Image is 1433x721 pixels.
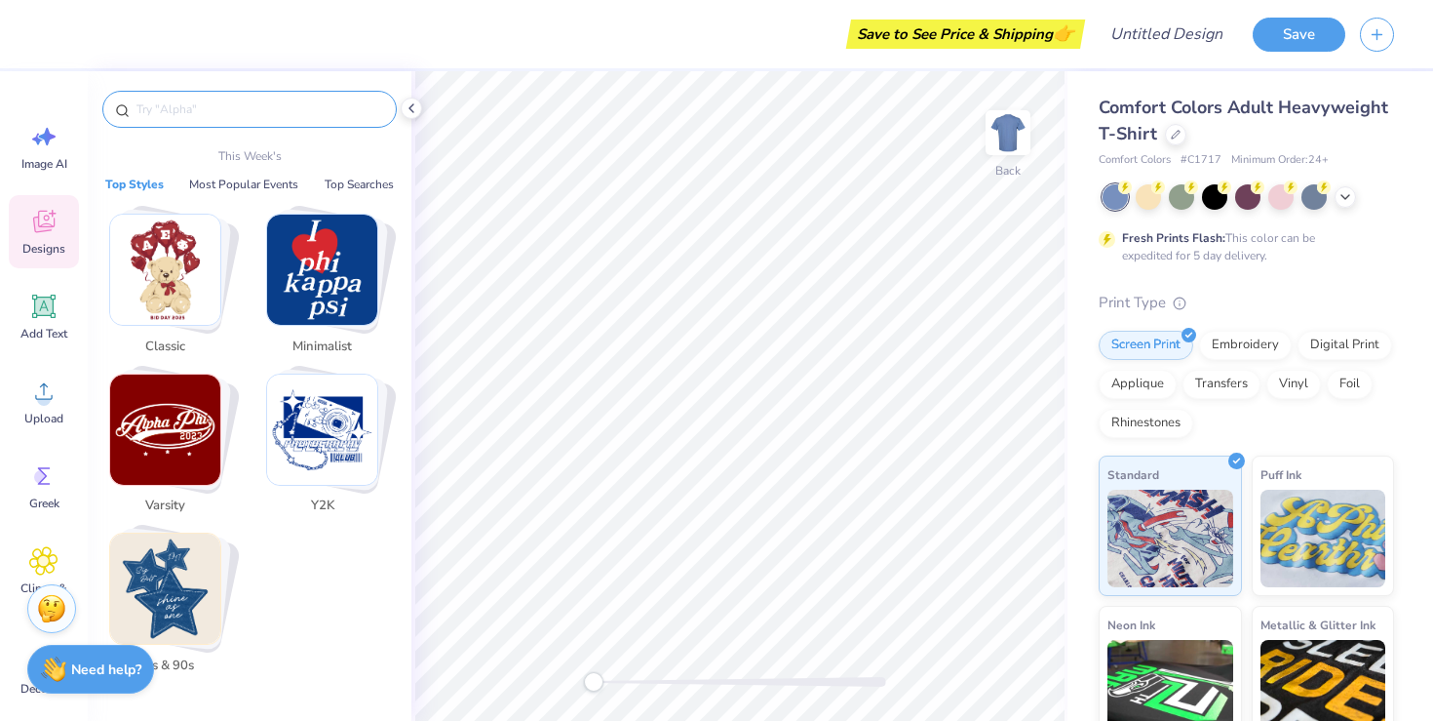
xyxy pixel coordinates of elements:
[134,338,197,357] span: Classic
[290,497,354,516] span: Y2K
[1107,464,1159,485] span: Standard
[29,496,59,511] span: Greek
[1260,615,1375,635] span: Metallic & Glitter Ink
[1253,18,1345,52] button: Save
[1181,152,1221,169] span: # C1717
[20,326,67,341] span: Add Text
[71,661,141,679] strong: Need help?
[134,497,197,516] span: Varsity
[20,681,67,697] span: Decorate
[1260,464,1301,485] span: Puff Ink
[110,215,220,325] img: Classic
[1182,370,1260,399] div: Transfers
[1231,152,1329,169] span: Minimum Order: 24 +
[99,175,170,194] button: Top Styles
[1266,370,1321,399] div: Vinyl
[1099,152,1171,169] span: Comfort Colors
[584,672,603,692] div: Accessibility label
[1122,229,1362,264] div: This color can be expedited for 5 day delivery.
[1327,370,1373,399] div: Foil
[97,533,245,683] button: Stack Card Button 80s & 90s
[1199,331,1292,360] div: Embroidery
[1099,96,1388,145] span: Comfort Colors Adult Heavyweight T-Shirt
[110,534,220,644] img: 80s & 90s
[1107,490,1233,587] img: Standard
[135,100,384,119] input: Try "Alpha"
[21,156,67,172] span: Image AI
[1122,230,1225,246] strong: Fresh Prints Flash:
[1099,331,1193,360] div: Screen Print
[1095,15,1238,54] input: Untitled Design
[254,214,402,364] button: Stack Card Button Minimalist
[22,241,65,257] span: Designs
[97,214,245,364] button: Stack Card Button Classic
[1099,292,1394,314] div: Print Type
[267,215,377,325] img: Minimalist
[319,175,400,194] button: Top Searches
[1053,21,1074,45] span: 👉
[995,162,1021,180] div: Back
[1107,615,1155,635] span: Neon Ink
[290,338,354,357] span: Minimalist
[218,147,282,165] p: This Week's
[1297,331,1392,360] div: Digital Print
[24,411,63,426] span: Upload
[12,581,76,612] span: Clipart & logos
[97,374,245,524] button: Stack Card Button Varsity
[1099,409,1193,438] div: Rhinestones
[1260,490,1386,587] img: Puff Ink
[110,375,220,485] img: Varsity
[134,657,197,676] span: 80s & 90s
[851,20,1080,49] div: Save to See Price & Shipping
[254,374,402,524] button: Stack Card Button Y2K
[267,375,377,485] img: Y2K
[183,175,304,194] button: Most Popular Events
[1099,370,1177,399] div: Applique
[988,113,1027,152] img: Back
